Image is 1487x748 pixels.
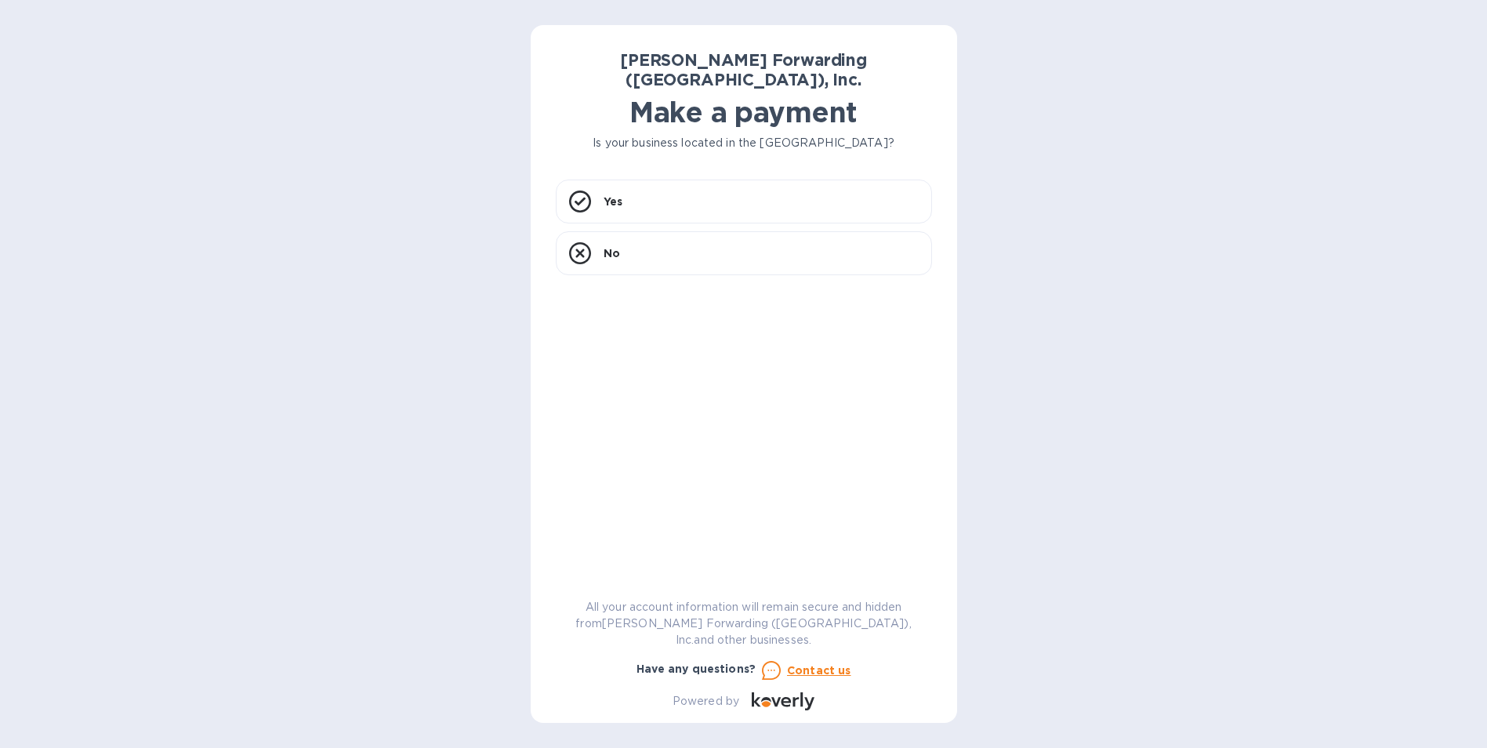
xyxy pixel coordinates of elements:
b: Have any questions? [637,663,756,675]
b: [PERSON_NAME] Forwarding ([GEOGRAPHIC_DATA]), Inc. [620,50,867,89]
p: All your account information will remain secure and hidden from [PERSON_NAME] Forwarding ([GEOGRA... [556,599,932,648]
h1: Make a payment [556,96,932,129]
p: Powered by [673,693,739,710]
p: No [604,245,620,261]
p: Yes [604,194,622,209]
p: Is your business located in the [GEOGRAPHIC_DATA]? [556,135,932,151]
u: Contact us [787,664,851,677]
